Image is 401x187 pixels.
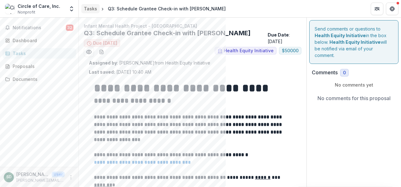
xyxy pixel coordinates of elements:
div: Dashboard [13,37,71,44]
button: More [67,173,75,181]
span: Nonprofit [18,9,35,15]
p: No comments yet [312,82,396,88]
div: Tasks [84,5,97,12]
button: Partners [371,3,383,15]
div: Proposals [13,63,71,70]
strong: Last saved: [89,69,115,75]
span: Due [DATE] [93,41,117,46]
p: No comments for this proposal [317,94,391,102]
strong: Assigned by [89,60,117,65]
p: Infant Mental Health Project - [GEOGRAPHIC_DATA] [84,23,301,29]
p: [PERSON_NAME][EMAIL_ADDRESS][PERSON_NAME][DOMAIN_NAME] [16,178,65,183]
strong: Due Date [268,32,289,37]
div: Send comments or questions to in the box below. will be notified via email of your comment. [309,20,398,64]
span: 0 [343,70,346,76]
a: Proposals [3,61,76,71]
img: Circle of Care, Inc. [5,4,15,14]
a: Tasks [81,4,100,13]
span: Health Equity Initiative [224,48,274,54]
p: : [DATE] [268,31,301,45]
a: Tasks [3,48,76,59]
button: Open entity switcher [67,3,76,15]
p: [DATE] 10:40 AM [89,69,151,75]
a: Documents [3,74,76,84]
button: Preview 16a6ec82-4d33-4395-8970-d492a5b417fd.pdf [84,47,94,57]
p: [PERSON_NAME] [16,171,49,178]
p: : [PERSON_NAME] from Health Equity Initiative [89,59,296,66]
h2: Comments [312,70,338,76]
span: Notifications [13,25,66,31]
nav: breadcrumb [81,4,228,13]
div: Circle of Care, Inc. [18,3,60,9]
button: Notifications32 [3,23,76,33]
div: Documents [13,76,71,82]
div: Shannon Davis [6,175,12,179]
div: Q3: Schedule Grantee Check-in with [PERSON_NAME] [108,5,226,12]
h2: Q3: Schedule Grantee Check-in with [PERSON_NAME] [84,29,265,37]
strong: Health Equity Initiative [315,33,366,38]
button: Get Help [386,3,398,15]
strong: Health Equity Initiative [329,39,381,45]
div: Tasks [13,50,71,57]
button: download-word-button [96,47,107,57]
span: $ 50000 [282,48,299,54]
a: Dashboard [3,35,76,46]
p: User [52,172,65,177]
span: 32 [66,25,73,31]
